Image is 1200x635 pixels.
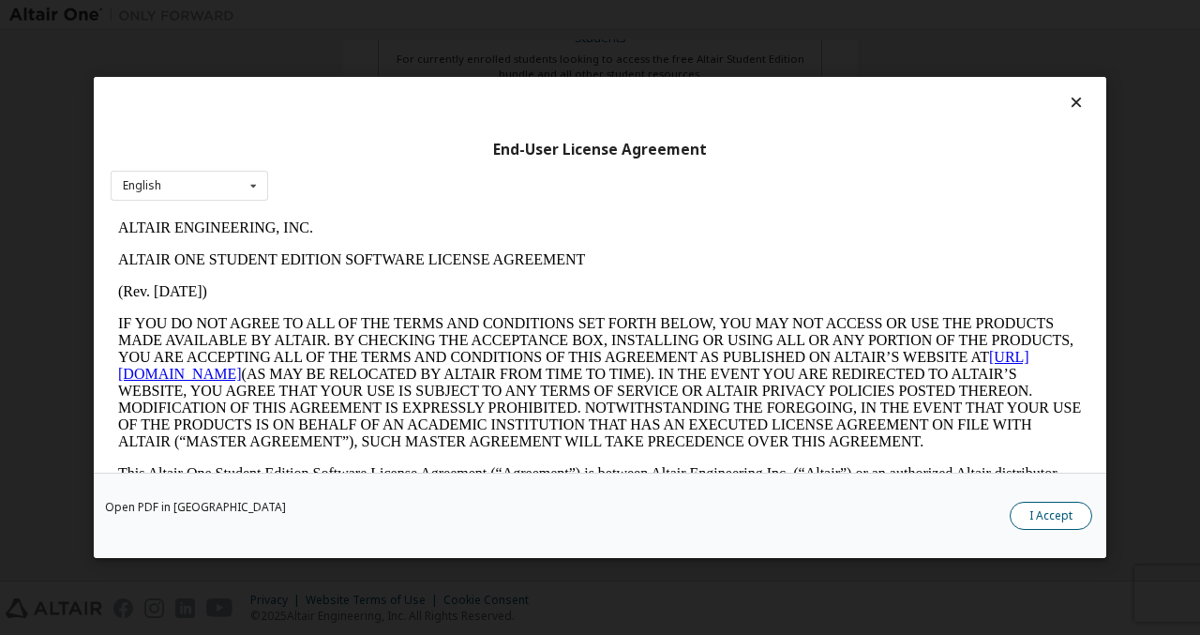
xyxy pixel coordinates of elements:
p: IF YOU DO NOT AGREE TO ALL OF THE TERMS AND CONDITIONS SET FORTH BELOW, YOU MAY NOT ACCESS OR USE... [7,103,971,238]
p: (Rev. [DATE]) [7,71,971,88]
p: ALTAIR ENGINEERING, INC. [7,8,971,24]
div: English [123,180,161,191]
p: This Altair One Student Edition Software License Agreement (“Agreement”) is between Altair Engine... [7,253,971,321]
div: End-User License Agreement [111,141,1089,159]
a: [URL][DOMAIN_NAME] [7,137,919,170]
button: I Accept [1010,502,1092,530]
p: ALTAIR ONE STUDENT EDITION SOFTWARE LICENSE AGREEMENT [7,39,971,56]
a: Open PDF in [GEOGRAPHIC_DATA] [105,502,286,513]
